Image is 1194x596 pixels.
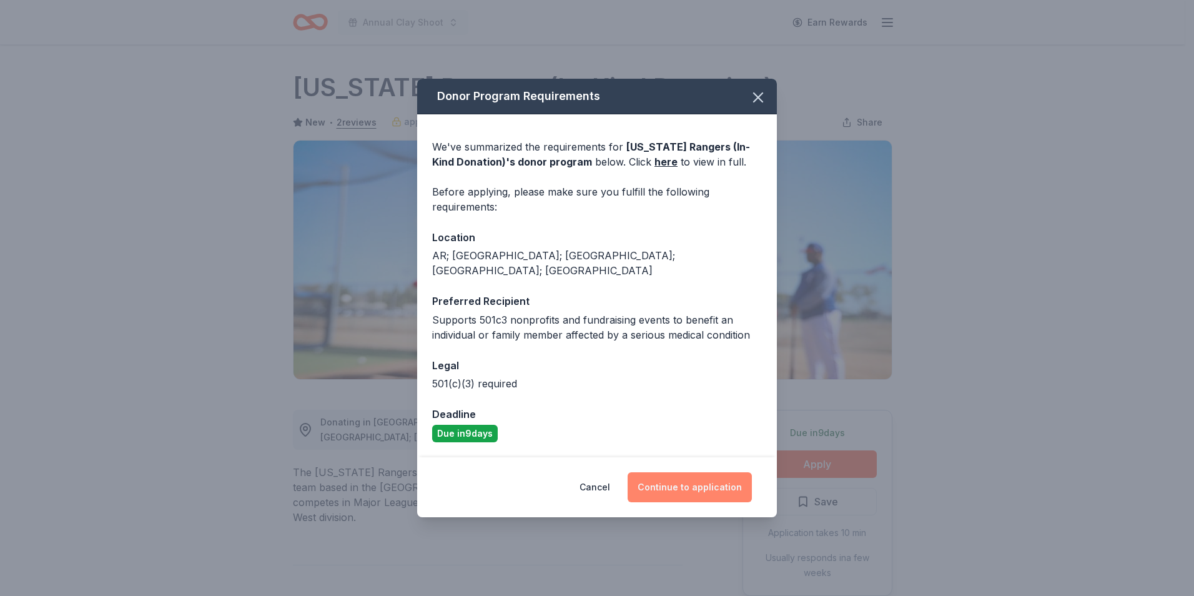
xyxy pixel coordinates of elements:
div: Preferred Recipient [432,293,762,309]
button: Cancel [580,472,610,502]
div: 501(c)(3) required [432,376,762,391]
div: Legal [432,357,762,374]
div: Donor Program Requirements [417,79,777,114]
div: Deadline [432,406,762,422]
button: Continue to application [628,472,752,502]
div: AR; [GEOGRAPHIC_DATA]; [GEOGRAPHIC_DATA]; [GEOGRAPHIC_DATA]; [GEOGRAPHIC_DATA] [432,248,762,278]
div: Before applying, please make sure you fulfill the following requirements: [432,184,762,214]
div: Due in 9 days [432,425,498,442]
div: Location [432,229,762,246]
a: here [654,154,678,169]
div: We've summarized the requirements for below. Click to view in full. [432,139,762,169]
div: Supports 501c3 nonprofits and fundraising events to benefit an individual or family member affect... [432,312,762,342]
